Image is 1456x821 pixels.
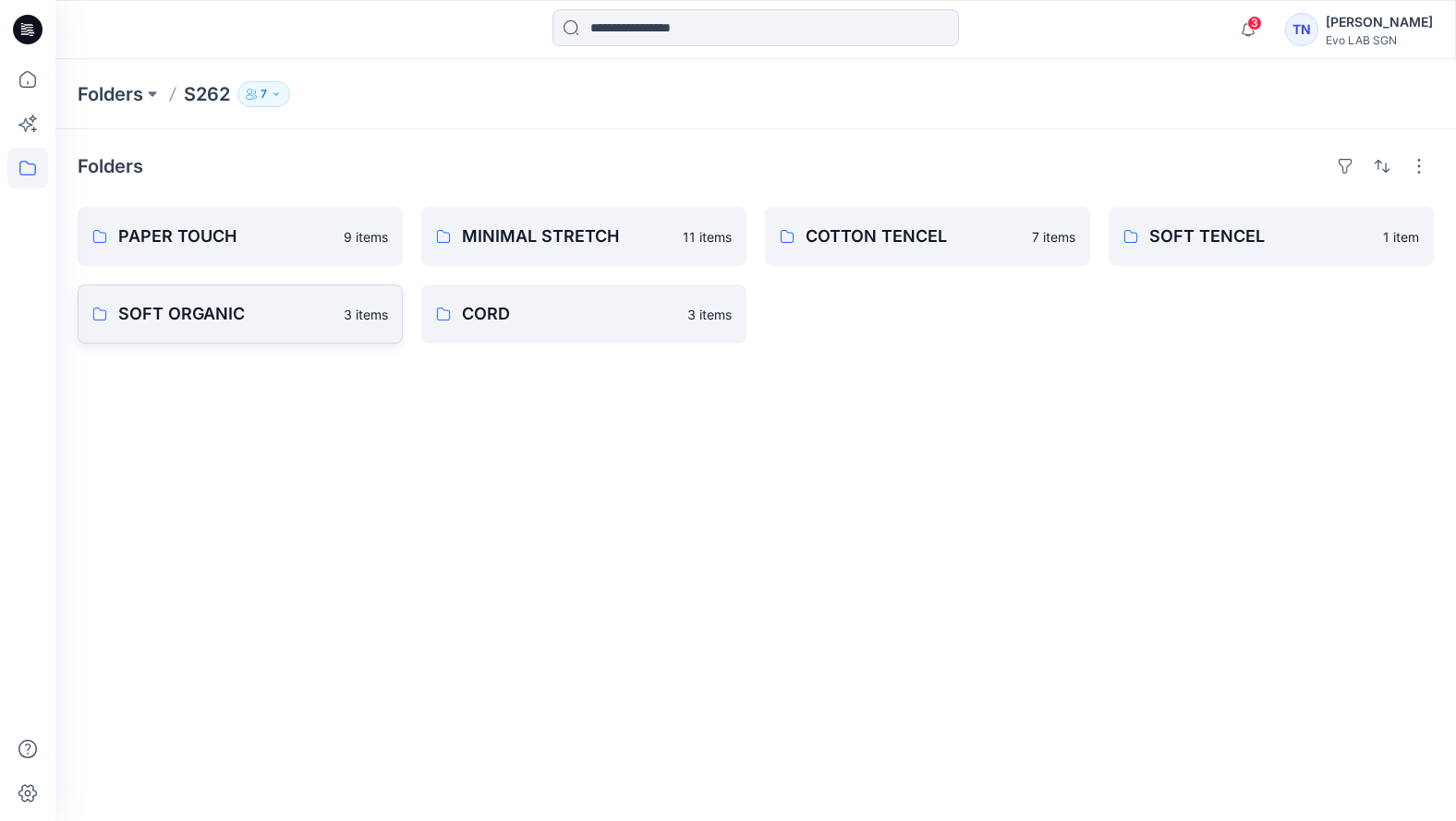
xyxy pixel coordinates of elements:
[78,284,403,344] a: SOFT ORGANIC3 items
[1383,227,1419,247] p: 1 item
[184,81,230,107] p: S262
[344,305,388,324] p: 3 items
[1032,227,1075,247] p: 7 items
[421,207,746,266] a: MINIMAL STRETCH11 items
[78,155,143,177] h4: Folders
[1247,16,1262,30] span: 3
[683,227,732,247] p: 11 items
[687,305,732,324] p: 3 items
[765,207,1090,266] a: COTTON TENCEL7 items
[462,301,676,327] p: CORD
[237,81,290,107] button: 7
[78,81,143,107] a: Folders
[344,227,388,247] p: 9 items
[1326,33,1433,47] div: Evo LAB SGN
[118,223,333,249] p: PAPER TOUCH
[78,207,403,266] a: PAPER TOUCH9 items
[1149,223,1372,249] p: SOFT TENCEL
[118,301,333,327] p: SOFT ORGANIC
[1109,207,1434,266] a: SOFT TENCEL1 item
[462,223,672,249] p: MINIMAL STRETCH
[1285,13,1318,46] div: TN
[806,223,1021,249] p: COTTON TENCEL
[261,84,267,104] p: 7
[1326,11,1433,33] div: [PERSON_NAME]
[421,284,746,344] a: CORD3 items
